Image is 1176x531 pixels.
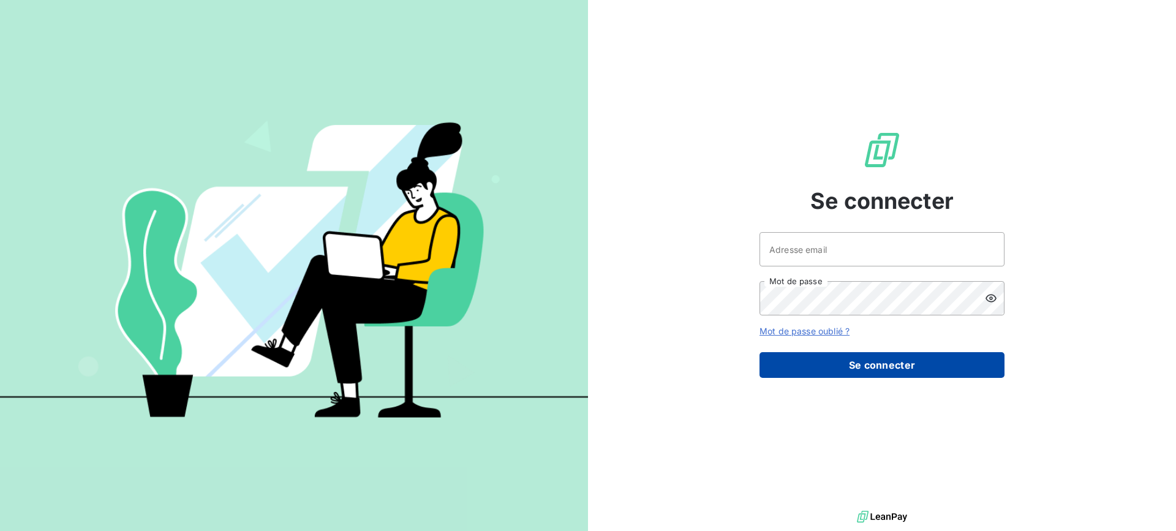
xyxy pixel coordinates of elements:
[759,352,1005,378] button: Se connecter
[759,232,1005,266] input: placeholder
[759,326,850,336] a: Mot de passe oublié ?
[810,184,954,217] span: Se connecter
[862,130,902,170] img: Logo LeanPay
[857,508,907,526] img: logo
